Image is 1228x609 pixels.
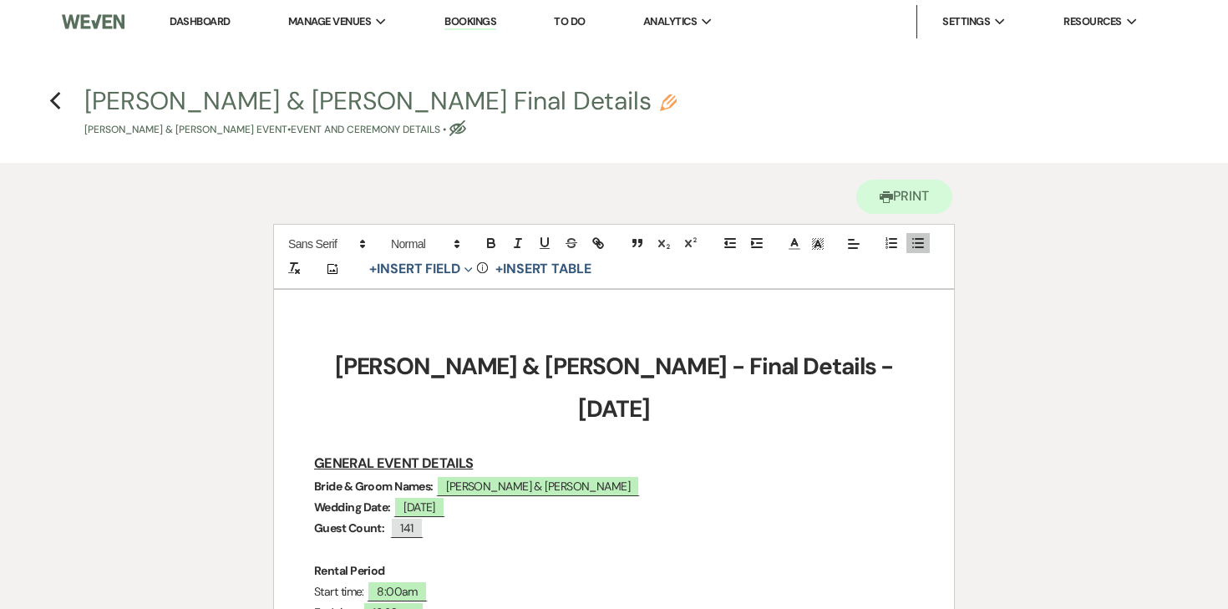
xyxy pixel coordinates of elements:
span: Text Color [783,234,806,254]
span: Analytics [643,13,697,30]
span: Settings [942,13,990,30]
span: + [369,262,377,276]
strong: [PERSON_NAME] & [PERSON_NAME] - Final Details - [DATE] [335,351,898,424]
a: Dashboard [170,14,230,28]
strong: Wedding Date: [314,500,391,515]
span: + [495,262,503,276]
p: Start time: [314,581,914,602]
img: Weven Logo [62,4,124,39]
span: [DATE] [393,496,445,517]
a: To Do [554,14,585,28]
u: GENERAL EVENT DETAILS [314,454,473,472]
button: Insert Field [363,259,479,279]
strong: Rental Period [314,563,385,578]
span: Resources [1063,13,1121,30]
span: Header Formats [383,234,465,254]
strong: Guest Count: [314,520,384,535]
span: Alignment [842,234,865,254]
span: 8:00am [367,581,428,601]
a: Bookings [444,14,496,30]
button: Print [856,180,952,214]
p: [PERSON_NAME] & [PERSON_NAME] Event • Event and Ceremony Details • [84,122,677,138]
span: Manage Venues [288,13,371,30]
span: 141 [390,517,423,538]
span: [PERSON_NAME] & [PERSON_NAME] [436,475,640,496]
span: Text Background Color [806,234,830,254]
button: [PERSON_NAME] & [PERSON_NAME] Final Details[PERSON_NAME] & [PERSON_NAME] Event•Event and Ceremony... [84,89,677,138]
strong: Bride & Groom Names: [314,479,434,494]
button: +Insert Table [490,259,597,279]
